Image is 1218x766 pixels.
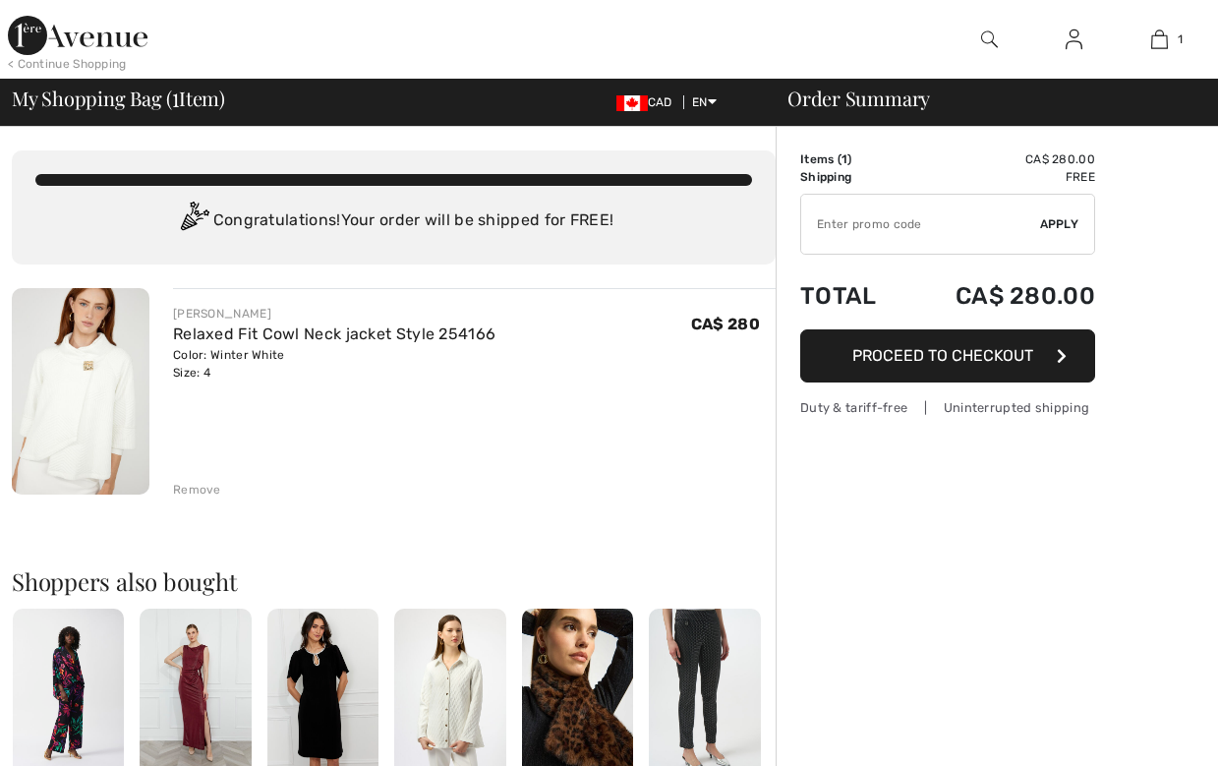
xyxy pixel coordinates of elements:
[8,55,127,73] div: < Continue Shopping
[12,88,225,108] span: My Shopping Bag ( Item)
[904,150,1095,168] td: CA$ 280.00
[616,95,648,111] img: Canadian Dollar
[904,263,1095,329] td: CA$ 280.00
[174,202,213,241] img: Congratulation2.svg
[172,84,179,109] span: 1
[800,168,904,186] td: Shipping
[800,398,1095,417] div: Duty & tariff-free | Uninterrupted shipping
[1151,28,1168,51] img: My Bag
[8,16,147,55] img: 1ère Avenue
[904,168,1095,186] td: Free
[173,481,221,499] div: Remove
[173,324,495,343] a: Relaxed Fit Cowl Neck jacket Style 254166
[1118,28,1201,51] a: 1
[1178,30,1183,48] span: 1
[1040,215,1079,233] span: Apply
[764,88,1206,108] div: Order Summary
[692,95,717,109] span: EN
[616,95,680,109] span: CAD
[852,346,1033,365] span: Proceed to Checkout
[801,195,1040,254] input: Promo code
[173,346,495,382] div: Color: Winter White Size: 4
[1050,28,1098,52] a: Sign In
[1066,28,1082,51] img: My Info
[173,305,495,323] div: [PERSON_NAME]
[981,28,998,51] img: search the website
[800,150,904,168] td: Items ( )
[841,152,847,166] span: 1
[691,315,760,333] span: CA$ 280
[12,569,776,593] h2: Shoppers also bought
[12,288,149,495] img: Relaxed Fit Cowl Neck jacket Style 254166
[800,263,904,329] td: Total
[800,329,1095,383] button: Proceed to Checkout
[35,202,752,241] div: Congratulations! Your order will be shipped for FREE!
